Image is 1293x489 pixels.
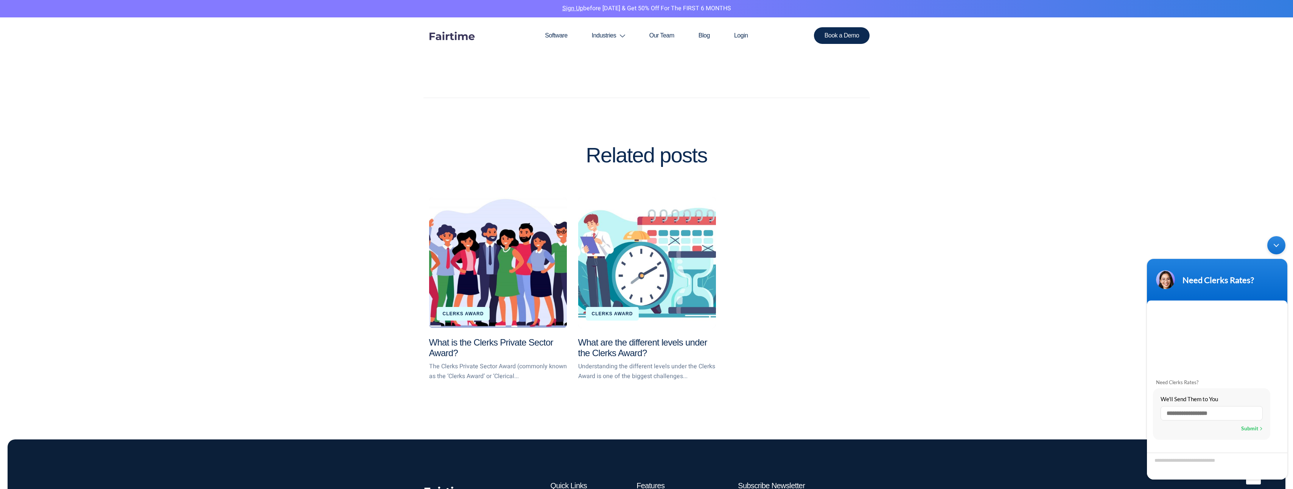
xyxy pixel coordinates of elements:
a: Book a Demo [814,27,870,44]
p: Understanding the different levels under the Clerks Award is one of the biggest challenges... [578,362,716,381]
a: Sign Up [562,4,583,13]
a: What is the Clerks Private Sector Award? [429,197,567,328]
span: Book a Demo [825,33,859,39]
a: What are the different levels under the Clerks Award? [578,337,707,358]
a: Blog [686,17,722,54]
p: before [DATE] & Get 50% Off for the FIRST 6 MONTHS [6,4,1287,14]
iframe: SalesIQ Chatwindow [1143,232,1291,483]
a: Login [722,17,760,54]
a: Clerks Award [443,311,484,316]
a: Industries [580,17,637,54]
a: What is the Clerks Private Sector Award? [429,337,553,358]
a: Clerks Award [592,311,633,316]
a: Software [533,17,579,54]
h2: Related posts [423,143,870,167]
a: Our Team [637,17,686,54]
p: The Clerks Private Sector Award (commonly known as the ‘Clerks Award’ or ‘Clerical... [429,362,567,381]
a: What are the different levels under the Clerks Award? [578,197,716,328]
